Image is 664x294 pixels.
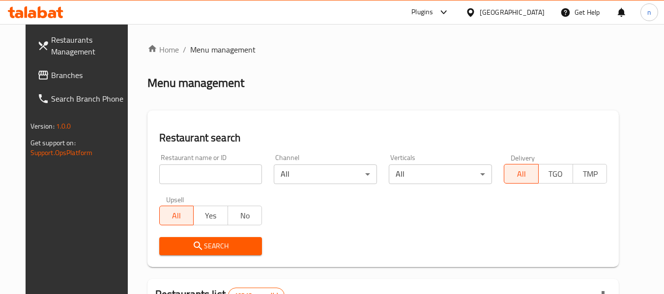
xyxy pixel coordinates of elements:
[190,44,256,55] span: Menu management
[56,120,71,133] span: 1.0.0
[29,63,137,87] a: Branches
[147,44,179,55] a: Home
[228,206,262,225] button: No
[29,28,137,63] a: Restaurants Management
[504,164,539,184] button: All
[543,167,569,181] span: TGO
[274,164,377,184] div: All
[51,93,129,105] span: Search Branch Phone
[159,206,194,225] button: All
[167,240,255,252] span: Search
[159,131,607,145] h2: Restaurant search
[159,237,262,255] button: Search
[508,167,535,181] span: All
[573,164,607,184] button: TMP
[411,6,433,18] div: Plugins
[51,69,129,81] span: Branches
[30,146,93,159] a: Support.OpsPlatform
[147,75,244,91] h2: Menu management
[480,7,545,18] div: [GEOGRAPHIC_DATA]
[29,87,137,110] a: Search Branch Phone
[147,44,619,55] nav: breadcrumb
[183,44,186,55] li: /
[198,209,224,223] span: Yes
[389,164,492,184] div: All
[647,7,651,18] span: n
[538,164,573,184] button: TGO
[164,209,190,223] span: All
[30,120,55,133] span: Version:
[30,136,76,149] span: Get support on:
[511,154,535,161] label: Delivery
[51,34,129,57] span: Restaurants Management
[166,196,184,203] label: Upsell
[232,209,259,223] span: No
[193,206,228,225] button: Yes
[577,167,604,181] span: TMP
[159,164,262,184] input: Search for restaurant name or ID..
